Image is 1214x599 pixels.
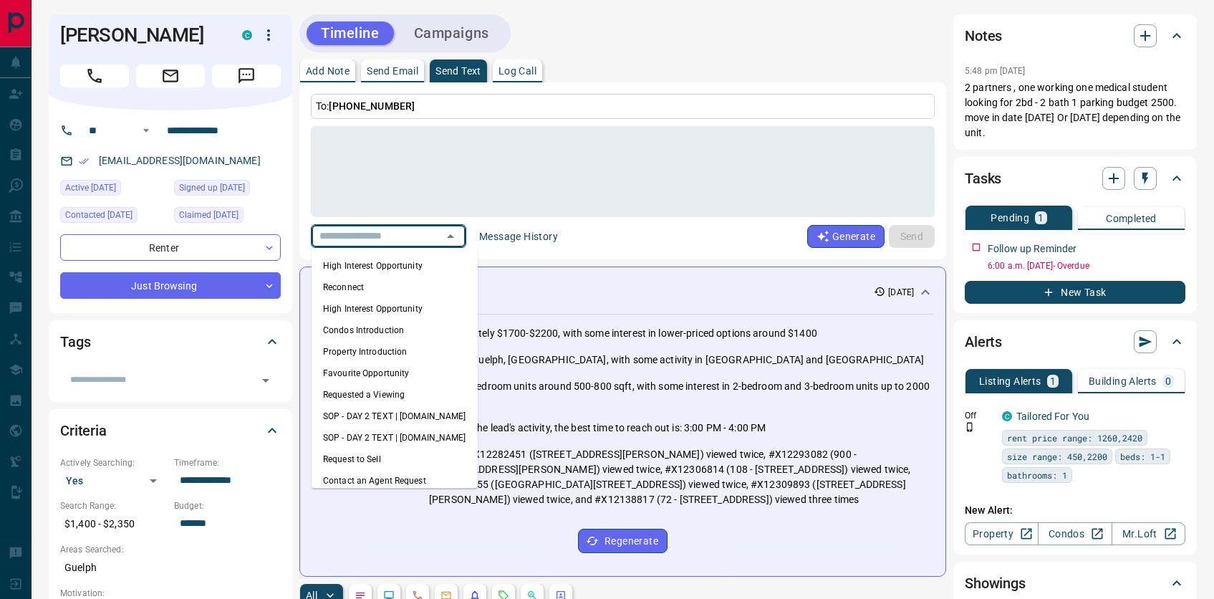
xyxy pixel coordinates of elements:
li: Condos Introduction [312,320,478,341]
li: High Interest Opportunity [312,298,478,320]
div: Activity Summary[DATE] [312,279,934,305]
button: New Task [965,281,1185,304]
button: Timeline [307,21,394,45]
li: Contact an Agent Request [312,470,478,492]
div: Criteria [60,413,281,448]
div: Just Browsing [60,272,281,299]
a: Condos [1038,522,1112,545]
button: Message History [471,225,567,248]
button: Regenerate [578,529,668,553]
button: Open [138,122,155,139]
li: Requested a Viewing [312,384,478,406]
li: Property Introduction [312,341,478,363]
svg: Email Verified [79,156,89,166]
span: beds: 1-1 [1120,449,1165,464]
p: Completed [1106,214,1157,224]
li: Request to Sell [312,449,478,470]
span: [PHONE_NUMBER] [329,100,415,112]
a: Tailored For You [1016,411,1089,422]
p: Budget: [174,499,281,512]
h1: [PERSON_NAME] [60,24,221,47]
h2: Showings [965,572,1026,595]
p: 1 [1050,376,1056,386]
div: condos.ca [1002,411,1012,421]
h2: Tasks [965,167,1001,190]
p: Listing Alerts [979,376,1041,386]
p: Primarily Guelph, [GEOGRAPHIC_DATA], with some activity in [GEOGRAPHIC_DATA] and [GEOGRAPHIC_DATA] [429,353,924,368]
p: 0 [1165,376,1171,386]
p: Search Range: [60,499,167,512]
p: Follow up Reminder [988,241,1076,257]
a: Mr.Loft [1112,522,1185,545]
p: Mostly 1-bedroom units around 500-800 sqft, with some interest in 2-bedroom and 3-bedroom units u... [429,379,934,409]
span: size range: 450,2200 [1007,449,1107,464]
div: Sat Sep 06 2025 [60,180,167,200]
p: $1,400 - $2,350 [60,512,167,536]
div: Notes [965,19,1185,53]
p: Off [965,409,993,422]
svg: Push Notification Only [965,422,975,432]
span: Contacted [DATE] [65,208,133,222]
div: Alerts [965,325,1185,359]
div: Wed Jun 11 2025 [174,207,281,227]
p: 5:48 pm [DATE] [965,66,1026,76]
p: 1 [1038,213,1044,223]
div: condos.ca [242,30,252,40]
p: Log Call [498,66,536,76]
li: SOP - DAY 2 TEXT | [DOMAIN_NAME] [312,427,478,449]
h2: Alerts [965,330,1002,353]
span: Call [60,64,129,87]
span: Email [136,64,205,87]
h2: Criteria [60,419,107,442]
p: Listings #X12282451 ([STREET_ADDRESS][PERSON_NAME]) viewed twice, #X12293082 (900 - [STREET_ADDRE... [429,447,934,507]
p: Add Note [306,66,350,76]
h2: Tags [60,330,90,353]
span: bathrooms: 1 [1007,468,1067,482]
li: Reconnect [312,277,478,298]
p: 6:00 a.m. [DATE] - Overdue [988,259,1185,272]
p: Pending [991,213,1029,223]
div: Sat Jun 07 2025 [174,180,281,200]
li: SOP - DAY 2 TEXT | [DOMAIN_NAME] [312,406,478,427]
li: High Interest Opportunity [312,255,478,277]
p: Approximately $1700-$2200, with some interest in lower-priced options around $1400 [429,326,817,341]
p: Based on the lead's activity, the best time to reach out is: 3:00 PM - 4:00 PM [429,421,766,436]
div: Yes [60,469,167,492]
p: Send Text [435,66,481,76]
p: Areas Searched: [60,543,281,556]
button: Open [256,370,276,390]
p: [DATE] [888,286,914,299]
button: Campaigns [400,21,504,45]
button: Generate [807,225,885,248]
p: Send Email [367,66,418,76]
p: Timeframe: [174,456,281,469]
p: New Alert: [965,503,1185,518]
span: Message [212,64,281,87]
p: To: [311,94,935,119]
h2: Notes [965,24,1002,47]
span: rent price range: 1260,2420 [1007,431,1142,445]
span: Claimed [DATE] [179,208,239,222]
a: [EMAIL_ADDRESS][DOMAIN_NAME] [99,155,261,166]
div: Tags [60,325,281,359]
span: Active [DATE] [65,181,116,195]
li: Favourite Opportunity [312,363,478,384]
div: Renter [60,234,281,261]
button: Close [440,226,461,246]
span: Signed up [DATE] [179,181,245,195]
div: Wed Jun 11 2025 [60,207,167,227]
p: 2 partners , one working one medical student looking for 2bd - 2 bath 1 parking budget 2500. move... [965,80,1185,140]
a: Property [965,522,1039,545]
p: Actively Searching: [60,456,167,469]
p: Building Alerts [1089,376,1157,386]
p: Guelph [60,556,281,580]
div: Tasks [965,161,1185,196]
